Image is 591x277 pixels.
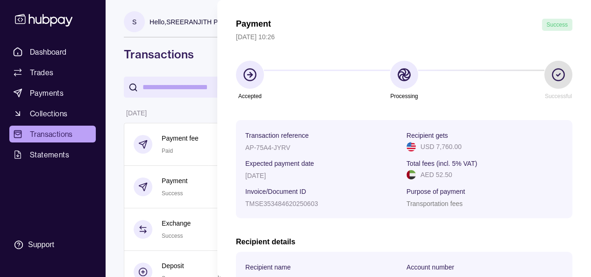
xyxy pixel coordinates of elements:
[236,32,572,42] p: [DATE] 10:26
[245,263,291,271] p: Recipient name
[406,200,463,207] p: Transportation fees
[236,19,271,31] h1: Payment
[420,170,452,180] p: AED 52.50
[406,132,448,139] p: Recipient gets
[406,142,416,151] img: us
[406,263,454,271] p: Account number
[420,142,462,152] p: USD 7,760.00
[245,132,309,139] p: Transaction reference
[245,172,266,179] p: [DATE]
[390,91,418,101] p: Processing
[545,91,572,101] p: Successful
[236,237,572,247] h2: Recipient details
[245,188,306,195] p: Invoice/Document ID
[245,160,314,167] p: Expected payment date
[245,144,290,151] p: AP-75A4-JYRV
[406,170,416,179] img: ae
[547,21,568,28] span: Success
[238,91,262,101] p: Accepted
[245,200,318,207] p: TMSE353484620250603
[406,188,465,195] p: Purpose of payment
[406,160,477,167] p: Total fees (incl. 5% VAT)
